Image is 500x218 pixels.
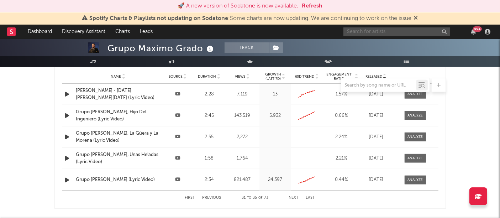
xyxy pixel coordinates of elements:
button: Track [225,42,269,53]
span: Spotify Charts & Playlists not updating on Sodatone [90,16,228,21]
span: Dismiss [414,16,418,21]
input: Search by song name or URL [341,83,416,88]
a: Grupo [PERSON_NAME], La Güera y La Morena (Lyric Video) [76,130,160,144]
button: Last [306,196,315,200]
div: 1,764 [227,155,258,162]
button: 99+ [471,29,476,35]
button: Previous [202,196,221,200]
span: Released [365,74,382,79]
a: [PERSON_NAME] - [DATE][PERSON_NAME][DATE] (Lyric Video) [76,87,160,101]
p: Growth [265,72,281,77]
button: Refresh [302,2,322,10]
div: 7,119 [227,91,258,98]
div: 821,487 [227,176,258,183]
div: [DATE] [362,112,390,119]
div: 2.24 % [325,134,358,141]
span: to [247,196,251,199]
div: 2:34 [195,176,223,183]
div: Grupo Maximo Grado [108,42,216,54]
div: [DATE] [362,155,390,162]
a: Discovery Assistant [57,25,110,39]
div: 143,519 [227,112,258,119]
a: Charts [110,25,135,39]
div: 2:55 [195,134,223,141]
div: 24,397 [261,176,289,183]
div: 2:45 [195,112,223,119]
div: 2:28 [195,91,223,98]
div: 31 35 73 [236,194,275,202]
div: 99 + [473,26,482,32]
a: Grupo [PERSON_NAME] (Lyric Video) [76,176,160,183]
a: Grupo [PERSON_NAME], Hijo Del Ingeniero (Lyric Video) [76,109,160,123]
span: Duration [198,74,216,79]
div: [DATE] [362,134,390,141]
div: 13 [261,91,289,98]
span: : Some charts are now updating. We are continuing to work on the issue [90,16,412,21]
div: 🚀 A new version of Sodatone is now available. [178,2,298,10]
div: 1.57 % [325,91,358,98]
a: Grupo [PERSON_NAME], Unas Heladas (Lyric Video) [76,151,160,165]
div: 2,272 [227,134,258,141]
div: 5,932 [261,112,289,119]
a: Dashboard [23,25,57,39]
div: 1:58 [195,155,223,162]
div: [DATE] [362,91,390,98]
div: 2.21 % [325,155,358,162]
a: Leads [135,25,158,39]
button: First [185,196,195,200]
div: 0.66 % [325,112,358,119]
button: Next [289,196,299,200]
span: of [258,196,263,199]
p: (Last 7d) [265,77,281,81]
span: Source [169,74,183,79]
span: Engagement Ratio [325,72,354,81]
input: Search for artists [343,27,450,36]
div: [DATE] [362,176,390,183]
span: Name [111,74,121,79]
span: Views [235,74,245,79]
div: 0.44 % [325,176,358,183]
span: 60D Trend [295,74,315,79]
